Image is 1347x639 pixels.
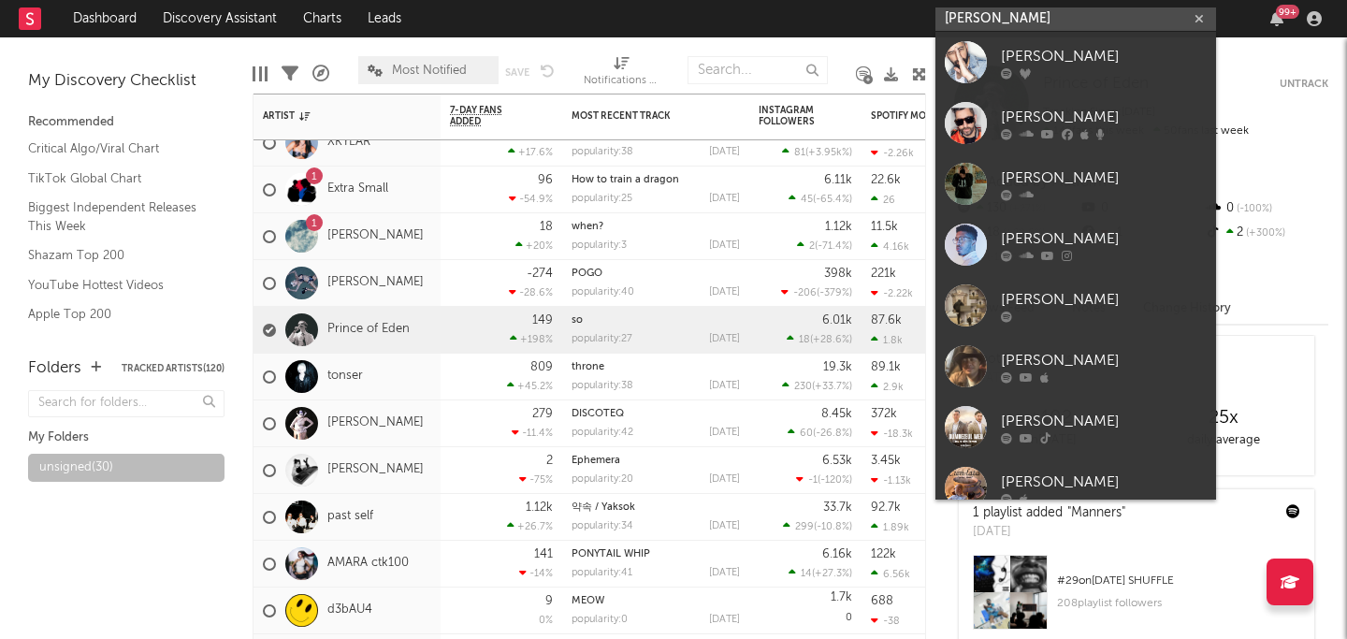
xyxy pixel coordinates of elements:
span: 14 [801,569,812,579]
a: AMARA ctk100 [327,556,409,572]
div: popularity: 0 [572,615,628,625]
div: 2.9k [871,381,904,393]
div: 25 x [1137,407,1310,429]
div: Instagram Followers [759,105,824,127]
div: -11.4 % [512,427,553,439]
div: ( ) [797,240,852,252]
div: Folders [28,357,81,380]
a: How to train a dragon [572,175,679,185]
div: popularity: 34 [572,521,633,531]
div: 221k [871,268,896,280]
div: popularity: 41 [572,568,632,578]
div: 141 [534,548,553,560]
div: -274 [527,268,553,280]
span: -379 % [819,288,849,298]
div: 8.45k [821,408,852,420]
div: +198 % [510,333,553,345]
a: [PERSON_NAME] [327,275,424,291]
a: [PERSON_NAME] [327,228,424,244]
div: 6.11k [824,174,852,186]
div: 688 [871,595,893,607]
span: 299 [795,522,814,532]
div: Notifications (Artist) [584,47,659,101]
div: [DATE] [709,568,740,578]
div: -1.13k [871,474,911,487]
div: -75 % [519,473,553,486]
a: [PERSON_NAME] [935,457,1216,518]
a: so [572,315,583,326]
div: 6.56k [871,568,910,580]
a: [PERSON_NAME] [935,275,1216,336]
div: 372k [871,408,897,420]
a: [PERSON_NAME] [935,397,1216,457]
div: ( ) [789,567,852,579]
a: tonser [327,369,363,385]
div: [DATE] [709,194,740,204]
div: 22.6k [871,174,901,186]
a: POGO [572,269,602,279]
div: [DATE] [709,521,740,531]
div: How to train a dragon [572,175,740,185]
div: [DATE] [709,287,740,298]
a: [PERSON_NAME] [935,32,1216,93]
input: Search for folders... [28,390,224,417]
div: ( ) [781,286,852,298]
a: d3bAU4 [327,603,372,618]
div: -28.6 % [509,286,553,298]
a: Extra Small [327,182,388,197]
div: DISCOTEQ [572,409,740,419]
a: [PERSON_NAME] [327,415,424,431]
a: Ephemera [572,456,620,466]
div: 398k [824,268,852,280]
div: -14 % [519,567,553,579]
div: so [572,315,740,326]
div: 2 [546,455,553,467]
div: 1.12k [825,221,852,233]
div: 122k [871,548,896,560]
div: 6.53k [822,455,852,467]
a: MEOW [572,596,604,606]
span: -71.4 % [818,241,849,252]
button: Tracked Artists(120) [122,364,224,373]
span: +28.6 % [813,335,849,345]
div: -2.22k [871,287,913,299]
div: 149 [532,314,553,327]
div: Filters [282,47,298,101]
a: DISCOTEQ [572,409,624,419]
div: 18 [540,221,553,233]
a: PONYTAIL WHIP [572,549,650,559]
button: Undo the changes to the current view. [541,62,555,79]
div: 1.89k [871,521,909,533]
div: ( ) [782,380,852,392]
div: PONYTAIL WHIP [572,549,740,559]
div: MEOW [572,596,740,606]
div: 6.01k [822,314,852,327]
a: Apple Top 200 [28,304,206,325]
div: popularity: 27 [572,334,632,344]
div: [PERSON_NAME] [1001,227,1207,250]
div: Artist [263,110,403,122]
div: 2 [1204,221,1328,245]
div: -18.3k [871,428,913,440]
span: -10.8 % [817,522,849,532]
div: 1.12k [526,501,553,514]
div: 11.5k [871,221,898,233]
a: unsigned(30) [28,454,224,482]
div: Edit Columns [253,47,268,101]
div: [PERSON_NAME] [1001,167,1207,189]
div: +26.7 % [507,520,553,532]
div: # 29 on [DATE] SHUFFLE [1057,570,1300,592]
div: popularity: 38 [572,381,633,391]
div: [PERSON_NAME] [1001,288,1207,311]
div: [DATE] [709,240,740,251]
div: 약속 / Yaksok [572,502,740,513]
div: [DATE] [709,147,740,157]
div: 809 [530,361,553,373]
div: 89.1k [871,361,901,373]
div: 0 [759,588,852,633]
div: 19.3k [823,361,852,373]
div: [DATE] [709,474,740,485]
div: +17.6 % [508,146,553,158]
div: +45.2 % [507,380,553,392]
div: 1 playlist added [973,503,1125,523]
